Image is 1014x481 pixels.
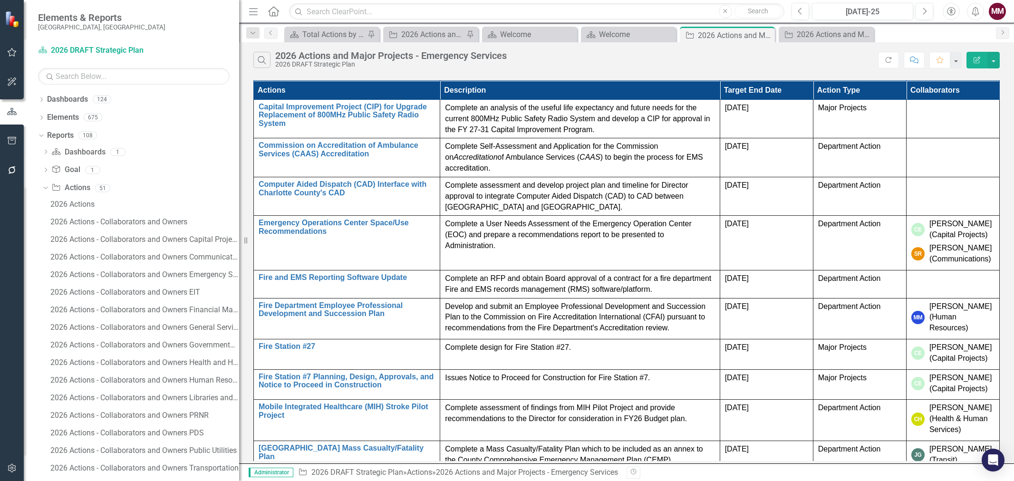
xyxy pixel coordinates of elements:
[48,232,239,247] a: 2026 Actions - Collaborators and Owners Capital Projects
[484,29,575,40] a: Welcome
[47,112,79,123] a: Elements
[254,270,440,298] td: Double-Click to Edit Right Click for Context Menu
[725,445,749,453] span: [DATE]
[401,29,464,40] div: 2026 Actions and Major Projects - Communications
[440,339,720,370] td: Double-Click to Edit
[259,342,435,351] a: Fire Station #27
[725,343,749,351] span: [DATE]
[813,400,906,441] td: Double-Click to Edit
[287,29,365,40] a: Total Actions by Type
[813,339,906,370] td: Double-Click to Edit
[440,298,720,339] td: Double-Click to Edit
[48,355,239,370] a: 2026 Actions - Collaborators and Owners Health and Human Services
[911,223,925,236] div: CE
[906,339,999,370] td: Double-Click to Edit
[254,298,440,339] td: Double-Click to Edit Right Click for Context Menu
[254,339,440,370] td: Double-Click to Edit Right Click for Context Menu
[911,413,925,426] div: CH
[725,302,749,310] span: [DATE]
[51,183,90,193] a: Actions
[906,369,999,400] td: Double-Click to Edit
[445,373,715,384] p: Issues Notice to Proceed for Construction for Fire Station #7.
[906,138,999,177] td: Double-Click to Edit
[50,218,239,226] div: 2026 Actions - Collaborators and Owners
[50,394,239,402] div: 2026 Actions - Collaborators and Owners Libraries and Historical Resources
[579,153,600,161] em: CAAS
[440,400,720,441] td: Double-Click to Edit
[78,131,97,139] div: 108
[911,311,925,324] div: MM
[725,220,749,228] span: [DATE]
[720,339,813,370] td: Double-Click to Edit
[813,298,906,339] td: Double-Click to Edit
[48,408,239,423] a: 2026 Actions - Collaborators and Owners PRNR
[38,68,230,85] input: Search Below...
[440,99,720,138] td: Double-Click to Edit
[85,166,100,174] div: 1
[818,104,867,112] span: Major Projects
[259,103,435,128] a: Capital Improvement Project (CIP) for Upgrade Replacement of 800MHz Public Safety Radio System
[454,153,498,161] em: Accreditation
[51,147,105,158] a: Dashboards
[906,99,999,138] td: Double-Click to Edit
[720,99,813,138] td: Double-Click to Edit
[982,449,1004,471] div: Open Intercom Messenger
[48,197,239,212] a: 2026 Actions
[48,320,239,335] a: 2026 Actions - Collaborators and Owners General Services
[50,376,239,385] div: 2026 Actions - Collaborators and Owners Human Resources
[818,445,881,453] span: Department Action
[50,323,239,332] div: 2026 Actions - Collaborators and Owners General Services
[440,177,720,216] td: Double-Click to Edit
[725,274,749,282] span: [DATE]
[818,374,867,382] span: Major Projects
[911,247,925,260] div: SR
[48,250,239,265] a: 2026 Actions - Collaborators and Owners Communications
[51,164,80,175] a: Goal
[110,148,126,156] div: 1
[440,270,720,298] td: Double-Click to Edit
[720,270,813,298] td: Double-Click to Edit
[500,29,575,40] div: Welcome
[445,444,715,466] p: Complete a Mass Casualty/Fatality Plan which to be included as an annex to the County Comprehensi...
[47,130,74,141] a: Reports
[50,411,239,420] div: 2026 Actions - Collaborators and Owners PRNR
[259,180,435,197] a: Computer Aided Dispatch (CAD) Interface with Charlotte County's CAD
[50,235,239,244] div: 2026 Actions - Collaborators and Owners Capital Projects
[48,443,239,458] a: 2026 Actions - Collaborators and Owners Public Utilities
[254,400,440,441] td: Double-Click to Edit Right Click for Context Menu
[720,138,813,177] td: Double-Click to Edit
[5,11,21,28] img: ClearPoint Strategy
[298,467,619,478] div: » »
[48,285,239,300] a: 2026 Actions - Collaborators and Owners EIT
[47,94,88,105] a: Dashboards
[48,461,239,476] a: 2026 Actions - Collaborators and Owners Transportation
[812,3,913,20] button: [DATE]-25
[929,373,995,394] div: [PERSON_NAME] (Capital Projects)
[254,177,440,216] td: Double-Click to Edit Right Click for Context Menu
[911,377,925,390] div: CE
[989,3,1006,20] button: MM
[906,270,999,298] td: Double-Click to Edit
[407,468,432,477] a: Actions
[906,177,999,216] td: Double-Click to Edit
[725,404,749,412] span: [DATE]
[50,200,239,209] div: 2026 Actions
[906,400,999,441] td: Double-Click to Edit
[311,468,403,477] a: 2026 DRAFT Strategic Plan
[48,214,239,230] a: 2026 Actions - Collaborators and Owners
[50,253,239,261] div: 2026 Actions - Collaborators and Owners Communications
[386,29,464,40] a: 2026 Actions and Major Projects - Communications
[818,404,881,412] span: Department Action
[818,220,881,228] span: Department Action
[929,342,995,364] div: [PERSON_NAME] (Capital Projects)
[259,219,435,235] a: Emergency Operations Center Space/Use Recommendations
[725,181,749,189] span: [DATE]
[440,216,720,270] td: Double-Click to Edit
[929,219,995,240] div: [PERSON_NAME] (Capital Projects)
[50,341,239,349] div: 2026 Actions - Collaborators and Owners Governmental Relations
[813,369,906,400] td: Double-Click to Edit
[440,138,720,177] td: Double-Click to Edit
[813,177,906,216] td: Double-Click to Edit
[48,373,239,388] a: 2026 Actions - Collaborators and Owners Human Resources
